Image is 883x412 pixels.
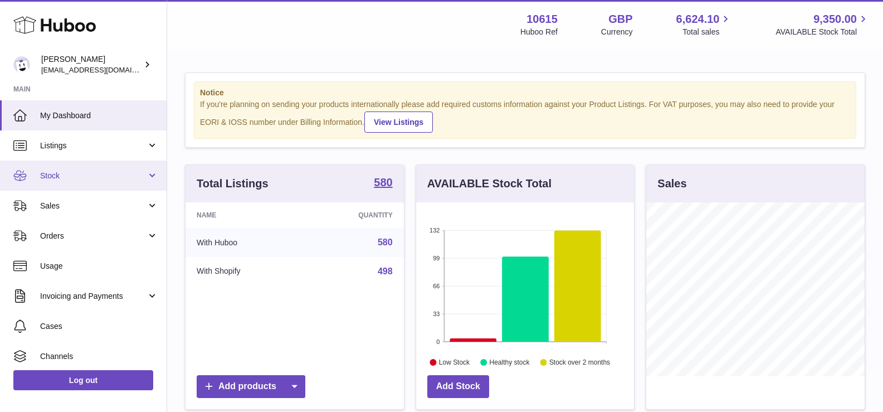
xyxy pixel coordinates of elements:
span: Orders [40,231,147,241]
text: Healthy stock [489,358,530,366]
a: 9,350.00 AVAILABLE Stock Total [775,12,870,37]
text: Stock over 2 months [549,358,610,366]
span: Channels [40,351,158,362]
strong: 580 [374,177,392,188]
a: 580 [374,177,392,190]
text: 99 [433,255,440,261]
th: Name [186,202,303,228]
td: With Huboo [186,228,303,257]
span: Stock [40,171,147,181]
text: 33 [433,311,440,317]
span: Total sales [682,27,732,37]
span: Sales [40,201,147,211]
span: Invoicing and Payments [40,291,147,302]
div: If you're planning on sending your products internationally please add required customs informati... [200,99,850,133]
strong: GBP [608,12,632,27]
td: With Shopify [186,257,303,286]
a: View Listings [364,112,433,133]
span: My Dashboard [40,110,158,121]
a: Log out [13,370,153,390]
strong: Notice [200,88,850,98]
div: [PERSON_NAME] [41,54,142,75]
span: AVAILABLE Stock Total [775,27,870,37]
h3: Sales [657,176,686,191]
span: Usage [40,261,158,272]
text: 132 [430,227,440,234]
th: Quantity [303,202,403,228]
strong: 10615 [526,12,558,27]
a: Add products [197,375,305,398]
text: 0 [436,338,440,345]
a: 6,624.10 Total sales [676,12,733,37]
span: 6,624.10 [676,12,720,27]
a: 498 [378,266,393,276]
text: Low Stock [439,358,470,366]
h3: Total Listings [197,176,269,191]
a: 580 [378,237,393,247]
span: Listings [40,140,147,151]
h3: AVAILABLE Stock Total [427,176,552,191]
div: Currency [601,27,633,37]
img: fulfillment@fable.com [13,56,30,73]
text: 66 [433,283,440,289]
span: Cases [40,321,158,332]
div: Huboo Ref [520,27,558,37]
span: 9,350.00 [813,12,857,27]
span: [EMAIL_ADDRESS][DOMAIN_NAME] [41,65,164,74]
a: Add Stock [427,375,489,398]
